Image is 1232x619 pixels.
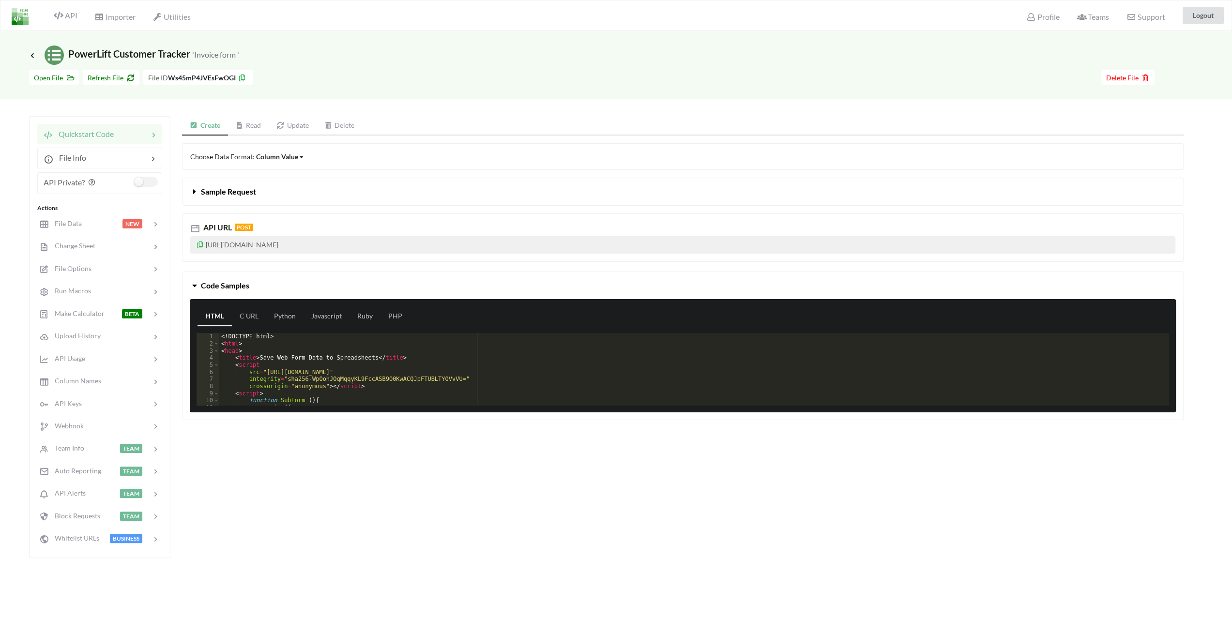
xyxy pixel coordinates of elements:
span: PowerLift Customer Tracker [29,48,239,60]
span: Teams [1077,12,1109,21]
span: POST [235,224,253,231]
span: BETA [122,309,142,318]
span: Refresh File [88,74,135,82]
span: Utilities [153,12,190,21]
span: Column Names [49,377,101,385]
div: 2 [197,340,219,347]
div: 4 [197,354,219,362]
button: Logout [1183,7,1224,24]
div: 9 [197,390,219,397]
span: Whitelist URLs [49,534,99,542]
a: C URL [232,307,266,326]
button: Refresh File [83,70,139,85]
div: 5 [197,362,219,369]
span: Sample Request [201,187,256,196]
span: Choose Data Format: [190,152,304,161]
span: BUSINESS [110,534,142,543]
span: Quickstart Code [53,129,114,138]
a: Create [182,116,228,136]
span: API Private? [44,178,85,187]
span: Support [1126,13,1165,21]
a: Javascript [304,307,350,326]
div: 10 [197,397,219,404]
span: TEAM [120,444,142,453]
span: Block Requests [49,512,100,520]
button: Delete File [1101,70,1155,85]
div: Column Value [256,151,298,162]
small: 'Invoice form ' [192,50,239,59]
a: HTML [198,307,232,326]
a: Ruby [350,307,380,326]
b: Ws45mP4JVEsFwOGI [168,74,236,82]
button: Sample Request [183,178,1183,205]
span: Make Calculator [49,309,105,317]
span: Auto Reporting [49,467,101,475]
span: File Data [49,219,82,227]
div: Actions [37,204,162,212]
button: Code Samples [183,272,1183,299]
span: File Info [53,153,86,162]
span: API [54,11,77,20]
span: Upload History [49,332,101,340]
div: 11 [197,404,219,411]
div: 6 [197,369,219,376]
a: PHP [380,307,410,326]
div: 3 [197,347,219,355]
a: Read [228,116,269,136]
span: Team Info [49,444,84,452]
img: LogoIcon.png [12,8,29,25]
span: NEW [122,219,142,228]
img: /static/media/sheets.7a1b7961.svg [45,45,64,65]
span: Change Sheet [49,242,95,250]
span: TEAM [120,512,142,521]
div: 8 [197,383,219,390]
span: Code Samples [201,281,249,290]
a: Update [269,116,317,136]
span: File Options [49,264,91,272]
button: Open File [29,70,79,85]
p: [URL][DOMAIN_NAME] [190,236,1175,254]
span: Webhook [49,422,84,430]
span: Profile [1026,12,1059,21]
a: Python [266,307,304,326]
span: API URL [201,223,232,232]
span: API Alerts [49,489,86,497]
div: 1 [197,333,219,340]
span: API Keys [49,399,82,408]
span: Delete File [1106,74,1150,82]
span: File ID [148,74,168,82]
span: API Usage [49,354,85,362]
a: Delete [317,116,363,136]
div: 7 [197,376,219,383]
span: Importer [94,12,135,21]
span: Open File [34,74,74,82]
span: Run Macros [49,287,91,295]
span: TEAM [120,489,142,498]
span: TEAM [120,467,142,476]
